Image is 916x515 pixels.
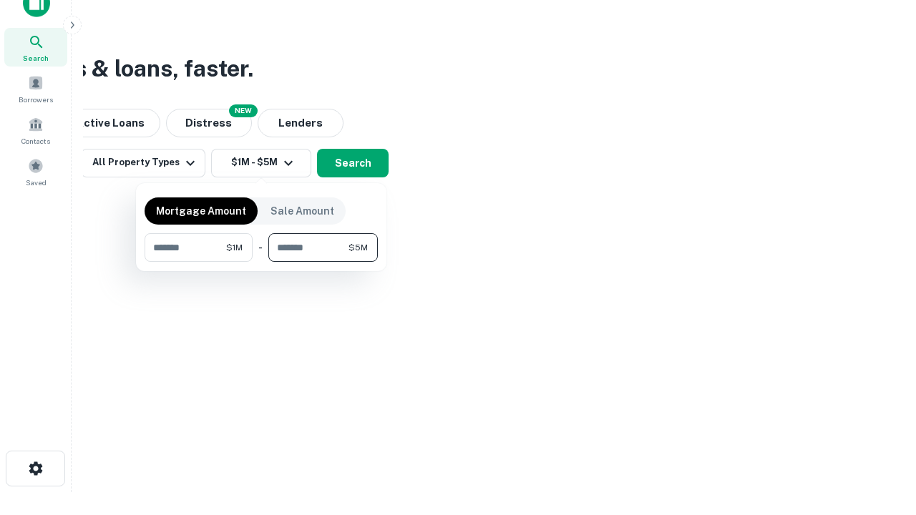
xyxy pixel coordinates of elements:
[156,203,246,219] p: Mortgage Amount
[844,401,916,469] iframe: Chat Widget
[349,241,368,254] span: $5M
[271,203,334,219] p: Sale Amount
[258,233,263,262] div: -
[226,241,243,254] span: $1M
